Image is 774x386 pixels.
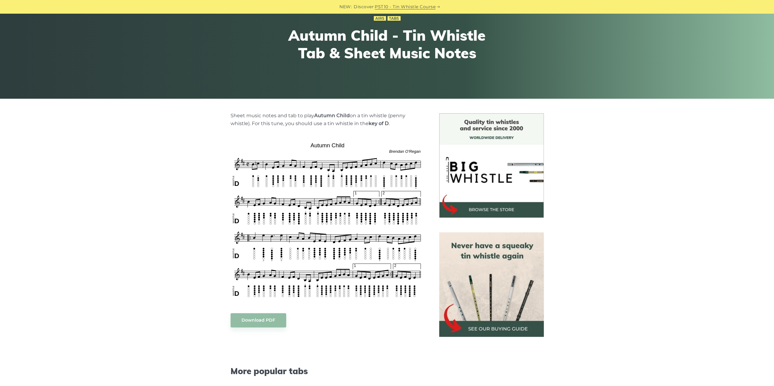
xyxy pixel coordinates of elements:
[354,3,374,10] span: Discover
[369,121,389,126] strong: key of D
[339,3,352,10] span: NEW:
[231,313,286,327] a: Download PDF
[374,16,386,21] a: Airs
[275,27,499,62] h1: Autumn Child - Tin Whistle Tab & Sheet Music Notes
[375,3,436,10] a: PST10 - Tin Whistle Course
[314,113,350,118] strong: Autumn Child
[231,366,425,376] span: More popular tabs
[231,140,425,301] img: Autumn Child Tin Whistle Tabs & Sheet Music
[439,232,544,337] img: tin whistle buying guide
[387,16,401,21] a: Tabs
[439,113,544,218] img: BigWhistle Tin Whistle Store
[231,112,425,128] p: Sheet music notes and tab to play on a tin whistle (penny whistle). For this tune, you should use...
